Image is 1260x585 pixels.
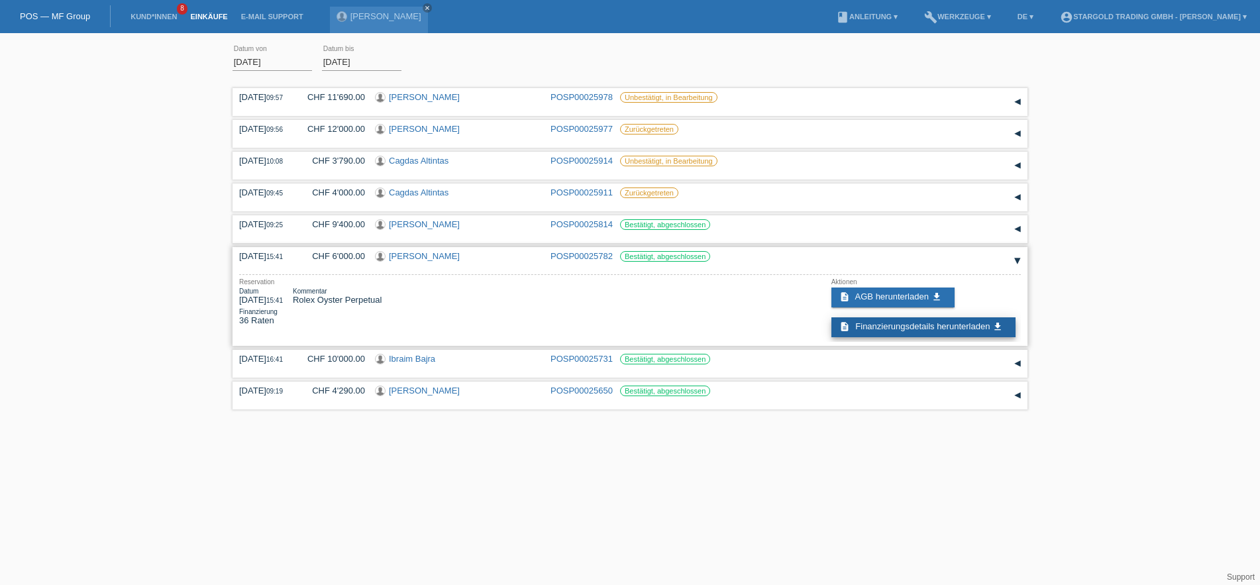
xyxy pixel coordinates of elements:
span: 09:45 [266,189,283,197]
div: Datum [239,288,283,295]
i: build [924,11,937,24]
div: CHF 9'400.00 [302,219,365,229]
i: get_app [992,321,1003,332]
div: auf-/zuklappen [1008,386,1027,405]
div: CHF 4'290.00 [302,386,365,396]
div: [DATE] [239,92,292,102]
a: Ibraim Bajra [389,354,435,364]
label: Bestätigt, abgeschlossen [620,354,710,364]
a: close [423,3,432,13]
a: POSP00025782 [551,251,613,261]
div: 36 Raten [239,308,401,325]
div: CHF 10'000.00 [302,354,365,364]
a: [PERSON_NAME] [389,124,460,134]
a: POSP00025978 [551,92,613,102]
label: Bestätigt, abgeschlossen [620,386,710,396]
a: Einkäufe [184,13,234,21]
span: 10:08 [266,158,283,165]
span: 16:41 [266,356,283,363]
a: POSP00025914 [551,156,613,166]
div: auf-/zuklappen [1008,219,1027,239]
i: description [839,292,850,302]
div: CHF 12'000.00 [302,124,365,134]
a: description Finanzierungsdetails herunterladen get_app [831,317,1016,337]
div: CHF 4'000.00 [302,187,365,197]
div: CHF 3'790.00 [302,156,365,166]
label: Bestätigt, abgeschlossen [620,251,710,262]
div: [DATE] [239,288,283,305]
span: 09:56 [266,126,283,133]
span: 15:41 [266,253,283,260]
span: 09:25 [266,221,283,229]
a: Cagdas Altintas [389,187,448,197]
a: POSP00025911 [551,187,613,197]
a: buildWerkzeuge ▾ [918,13,998,21]
div: Reservation [239,278,401,286]
div: CHF 11'690.00 [302,92,365,102]
i: account_circle [1060,11,1073,24]
div: auf-/zuklappen [1008,251,1027,271]
a: DE ▾ [1011,13,1040,21]
span: AGB herunterladen [855,292,929,301]
div: CHF 6'000.00 [302,251,365,261]
div: [DATE] [239,124,292,134]
a: POSP00025731 [551,354,613,364]
a: Support [1227,572,1255,582]
div: [DATE] [239,219,292,229]
a: bookAnleitung ▾ [829,13,904,21]
a: E-Mail Support [235,13,310,21]
a: description AGB herunterladen get_app [831,288,955,307]
label: Bestätigt, abgeschlossen [620,219,710,230]
label: Zurückgetreten [620,187,678,198]
div: auf-/zuklappen [1008,187,1027,207]
div: [DATE] [239,354,292,364]
div: [DATE] [239,386,292,396]
label: Unbestätigt, in Bearbeitung [620,92,717,103]
a: POSP00025814 [551,219,613,229]
span: Finanzierungsdetails herunterladen [855,321,990,331]
div: Rolex Oyster Perpetual [293,288,382,305]
a: Kund*innen [124,13,184,21]
label: Unbestätigt, in Bearbeitung [620,156,717,166]
label: Zurückgetreten [620,124,678,134]
i: book [836,11,849,24]
span: 09:57 [266,94,283,101]
div: [DATE] [239,251,292,261]
a: POS — MF Group [20,11,90,21]
a: [PERSON_NAME] [389,251,460,261]
div: [DATE] [239,187,292,197]
a: [PERSON_NAME] [389,386,460,396]
i: close [424,5,431,11]
span: 8 [177,3,187,15]
a: [PERSON_NAME] [389,219,460,229]
a: POSP00025977 [551,124,613,134]
div: auf-/zuklappen [1008,156,1027,176]
div: [DATE] [239,156,292,166]
i: get_app [931,292,942,302]
span: 15:41 [266,297,283,304]
div: auf-/zuklappen [1008,92,1027,112]
a: Cagdas Altintas [389,156,448,166]
div: auf-/zuklappen [1008,354,1027,374]
a: POSP00025650 [551,386,613,396]
a: account_circleStargold Trading GmbH - [PERSON_NAME] ▾ [1053,13,1253,21]
div: Kommentar [293,288,382,295]
i: description [839,321,850,332]
a: [PERSON_NAME] [350,11,421,21]
span: 09:19 [266,388,283,395]
div: auf-/zuklappen [1008,124,1027,144]
a: [PERSON_NAME] [389,92,460,102]
div: Finanzierung [239,308,401,315]
div: Aktionen [831,278,1021,286]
